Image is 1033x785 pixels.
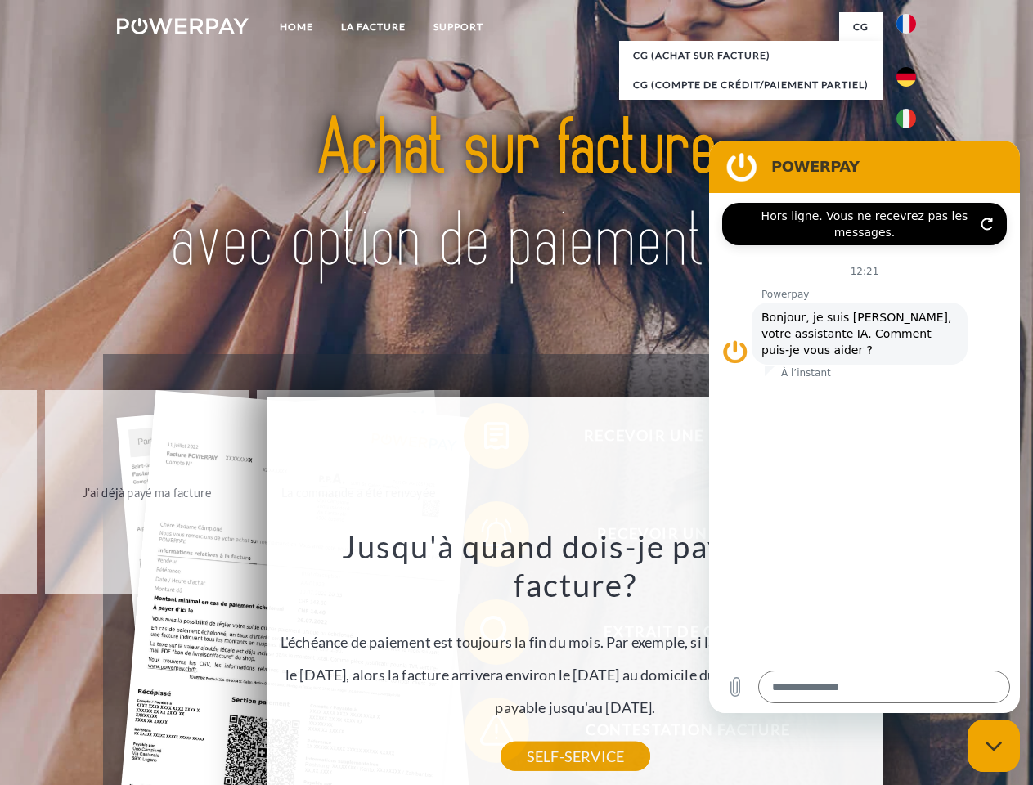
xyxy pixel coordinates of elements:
[117,18,249,34] img: logo-powerpay-white.svg
[266,12,327,42] a: Home
[277,527,874,756] div: L'échéance de paiement est toujours la fin du mois. Par exemple, si la commande a été passée le [...
[619,70,883,100] a: CG (Compte de crédit/paiement partiel)
[619,41,883,70] a: CG (achat sur facture)
[896,67,916,87] img: de
[839,12,883,42] a: CG
[896,109,916,128] img: it
[709,141,1020,713] iframe: Fenêtre de messagerie
[55,481,239,503] div: J'ai déjà payé ma facture
[156,78,877,313] img: title-powerpay_fr.svg
[420,12,497,42] a: Support
[327,12,420,42] a: LA FACTURE
[277,527,874,605] h3: Jusqu'à quand dois-je payer ma facture?
[968,720,1020,772] iframe: Bouton de lancement de la fenêtre de messagerie, conversation en cours
[896,14,916,34] img: fr
[501,742,650,771] a: SELF-SERVICE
